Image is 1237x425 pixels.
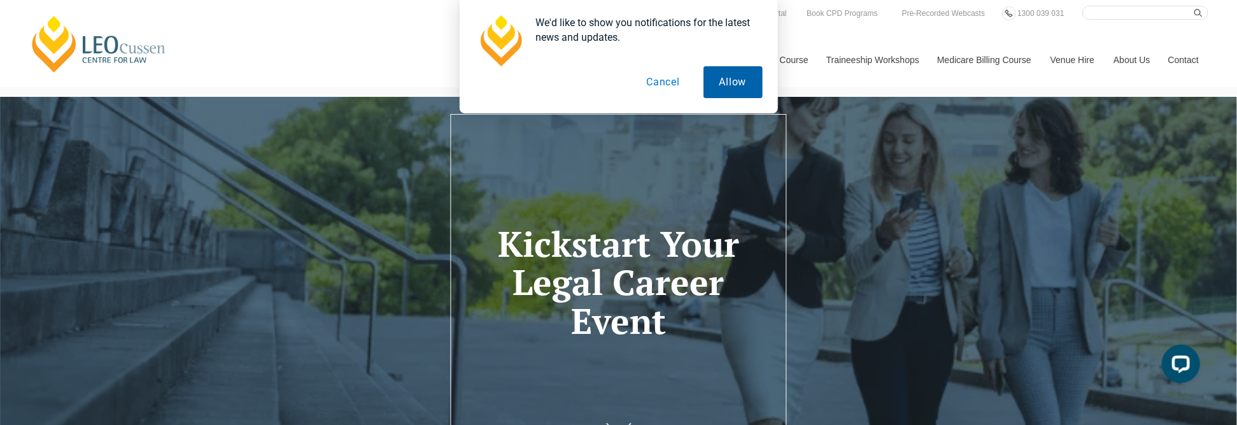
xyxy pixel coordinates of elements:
[630,66,696,98] button: Cancel
[475,15,526,66] img: notification icon
[703,66,763,98] button: Allow
[526,15,763,45] div: We'd like to show you notifications for the latest news and updates.
[1152,340,1205,393] iframe: LiveChat chat widget
[470,225,767,341] h1: Kickstart Your Legal Career Event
